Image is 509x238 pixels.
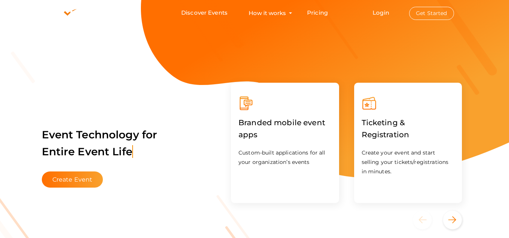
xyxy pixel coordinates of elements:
[362,148,455,176] p: Create your event and start selling your tickets/registrations in minutes.
[238,148,332,167] p: Custom-built applications for all your organization’s events
[443,211,462,229] button: Next
[246,6,288,20] button: How it works
[42,171,103,188] button: Create Event
[42,117,157,170] label: Event Technology for
[373,9,389,16] a: Login
[409,7,454,20] button: Get Started
[362,132,455,139] a: Ticketing & Registration
[238,132,332,139] a: Branded mobile event apps
[238,111,332,146] label: Branded mobile event apps
[413,211,441,229] button: Previous
[362,111,455,146] label: Ticketing & Registration
[307,6,328,20] a: Pricing
[42,145,133,158] span: Entire Event Life
[181,6,228,20] a: Discover Events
